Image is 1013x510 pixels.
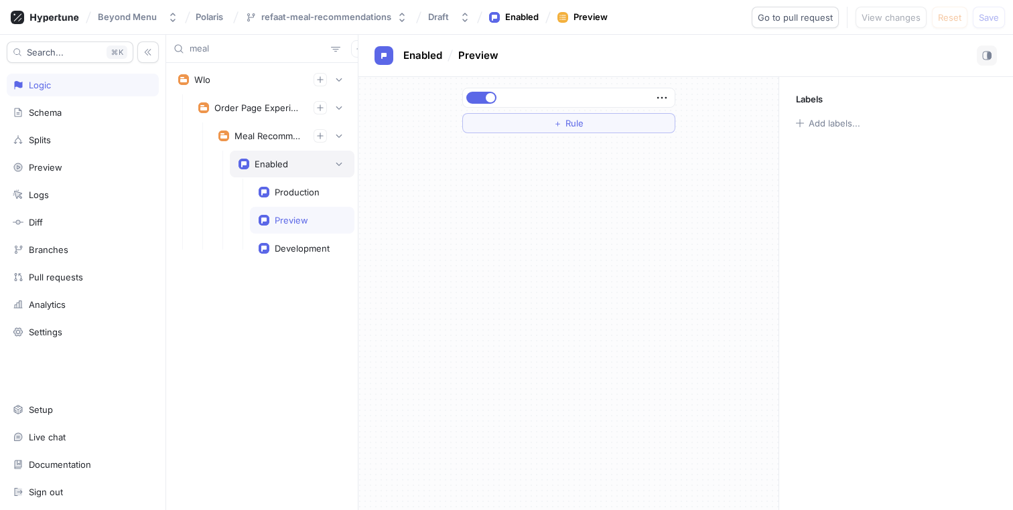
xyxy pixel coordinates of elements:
span: Reset [938,13,961,21]
div: Branches [29,244,68,255]
input: Search... [190,42,326,56]
span: Go to pull request [758,13,833,21]
div: Schema [29,107,62,118]
span: Save [979,13,999,21]
button: Reset [932,7,967,28]
div: Add labels... [809,119,860,128]
div: Documentation [29,459,91,470]
a: Documentation [7,453,159,476]
button: refaat-meal-recommendations [240,6,413,28]
div: Settings [29,327,62,337]
div: Setup [29,404,53,415]
div: Meal Recommendations [234,131,303,141]
div: Logic [29,80,51,90]
div: Production [275,187,320,197]
div: Live chat [29,432,66,442]
div: Pull requests [29,272,83,282]
button: Save [973,7,1005,28]
div: Enabled [505,11,539,24]
div: Order Page Experiments [214,102,303,113]
span: View changes [862,13,921,21]
span: Rule [565,119,584,127]
div: Analytics [29,299,66,310]
div: Development [275,243,330,254]
button: Add labels... [791,114,864,132]
span: ＋ [553,119,562,127]
button: Draft [423,6,476,28]
div: refaat-meal-recommendations [261,11,391,23]
button: Go to pull request [752,7,839,28]
p: Labels [796,94,823,104]
div: Preview [573,11,608,24]
div: Preview [275,215,308,226]
button: View changes [856,7,927,28]
div: Diff [29,217,43,228]
button: Search...K [7,41,133,63]
span: Search... [27,48,64,56]
div: Splits [29,135,51,145]
div: Wlo [194,74,210,85]
p: Preview [458,48,498,64]
p: Enabled [403,48,442,64]
span: Polaris [196,12,223,21]
div: Sign out [29,487,63,497]
div: Enabled [255,159,288,169]
button: ＋Rule [462,113,675,133]
button: Beyond Menu [92,6,184,28]
div: Draft [428,11,449,23]
div: Preview [29,162,62,173]
div: Beyond Menu [98,11,157,23]
div: K [107,46,127,59]
div: Logs [29,189,49,200]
